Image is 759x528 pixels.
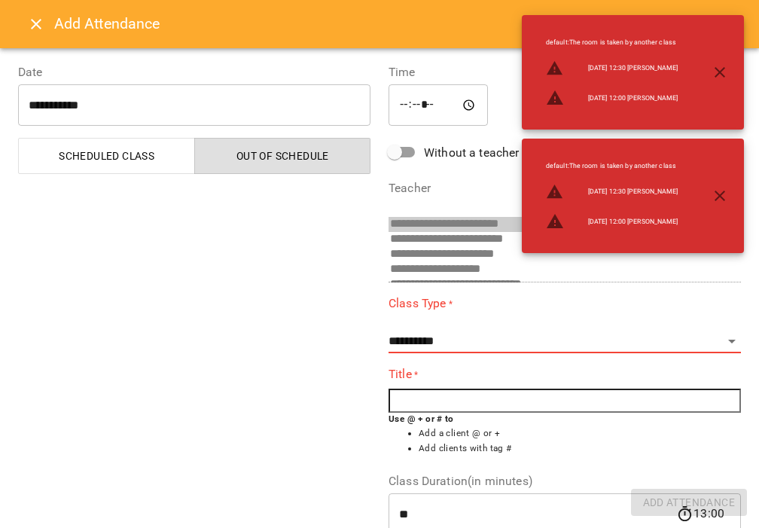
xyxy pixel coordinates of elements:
h6: Add Attendance [54,12,741,35]
li: [DATE] 12:30 [PERSON_NAME] [534,53,690,84]
button: Scheduled class [18,138,195,174]
label: Teacher [389,182,741,194]
button: Close [18,6,54,42]
label: Title [389,365,741,383]
li: default : The room is taken by another class [534,32,690,53]
li: [DATE] 12:00 [PERSON_NAME] [534,83,690,113]
li: Add clients with tag # [419,441,741,456]
button: Out of Schedule [194,138,371,174]
span: Without a teacher [424,144,520,162]
label: Time [389,66,741,78]
label: Class Duration(in minutes) [389,475,741,487]
li: default : The room is taken by another class [534,155,690,177]
label: Class Type [389,295,741,312]
li: Add a client @ or + [419,426,741,441]
li: [DATE] 12:00 [PERSON_NAME] [534,206,690,237]
span: Scheduled class [28,147,186,165]
li: [DATE] 12:30 [PERSON_NAME] [534,177,690,207]
b: Use @ + or # to [389,414,454,424]
label: Date [18,66,370,78]
span: Out of Schedule [204,147,362,165]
